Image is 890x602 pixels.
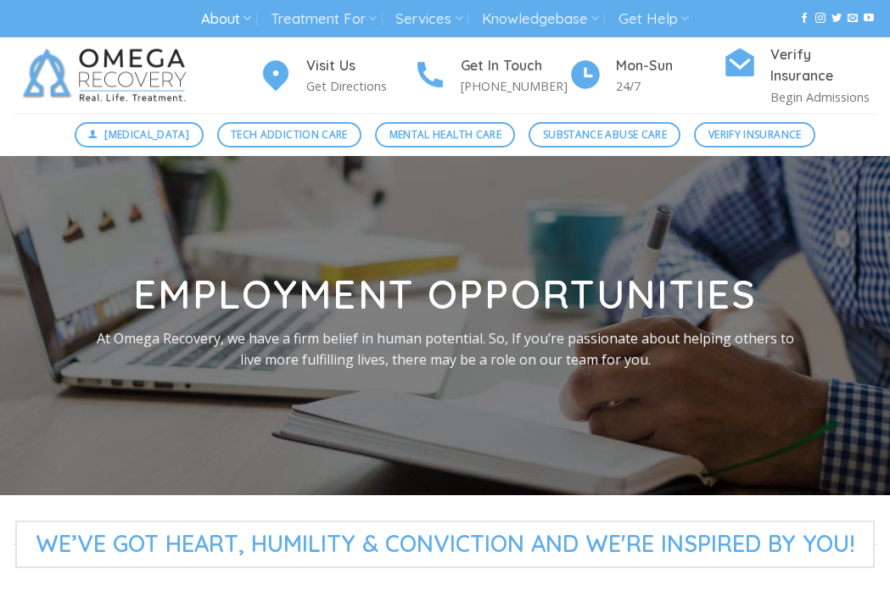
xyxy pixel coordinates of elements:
[543,126,667,142] span: Substance Abuse Care
[75,122,204,148] a: [MEDICAL_DATA]
[864,13,874,25] a: Follow on YouTube
[770,44,877,88] h4: Verify Insurance
[831,13,842,25] a: Follow on Twitter
[694,122,815,148] a: Verify Insurance
[15,521,876,568] span: We’ve Got Heart, Humility & Conviction and We're Inspired by You!
[799,13,809,25] a: Follow on Facebook
[271,3,377,35] a: Treatment For
[461,55,568,77] h4: Get In Touch
[306,76,413,96] p: Get Directions
[708,126,802,142] span: Verify Insurance
[201,3,251,35] a: About
[461,76,568,96] p: [PHONE_NUMBER]
[231,126,348,142] span: Tech Addiction Care
[395,3,462,35] a: Services
[619,3,689,35] a: Get Help
[89,327,801,371] p: At Omega Recovery, we have a firm belief in human potential. So, If you’re passionate about helpi...
[389,126,501,142] span: Mental Health Care
[306,55,413,77] h4: Visit Us
[133,270,757,319] strong: Employment opportunities
[616,55,723,77] h4: Mon-Sun
[616,76,723,96] p: 24/7
[770,87,877,107] p: Begin Admissions
[217,122,362,148] a: Tech Addiction Care
[723,44,877,108] a: Verify Insurance Begin Admissions
[259,55,413,97] a: Visit Us Get Directions
[375,122,515,148] a: Mental Health Care
[848,13,858,25] a: Send us an email
[413,55,568,97] a: Get In Touch [PHONE_NUMBER]
[529,122,680,148] a: Substance Abuse Care
[815,13,826,25] a: Follow on Instagram
[104,126,189,142] span: [MEDICAL_DATA]
[482,3,599,35] a: Knowledgebase
[13,37,204,114] img: Omega Recovery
